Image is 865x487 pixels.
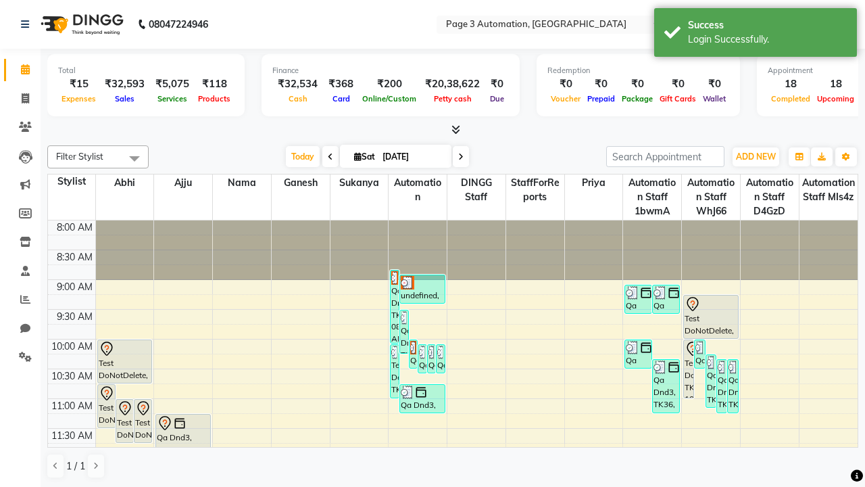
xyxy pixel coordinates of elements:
[656,76,699,92] div: ₹0
[149,5,208,43] b: 08047224946
[618,76,656,92] div: ₹0
[768,94,814,103] span: Completed
[418,345,426,373] div: Qa Dnd3, TK28, 10:05 AM-10:35 AM, Hair cut Below 12 years (Boy)
[400,310,408,353] div: Qa Dnd3, TK24, 09:30 AM-10:15 AM, Hair Cut-Men
[195,94,234,103] span: Products
[351,152,378,162] span: Sat
[154,175,212,191] span: Ajju
[150,76,195,92] div: ₹5,075
[656,94,699,103] span: Gift Cards
[584,94,618,103] span: Prepaid
[400,275,445,303] div: undefined, TK20, 08:55 AM-09:25 AM, Hair cut Below 12 years (Boy)
[54,221,95,235] div: 8:00 AM
[116,400,133,442] div: Test DoNotDelete, TK12, 11:00 AM-11:45 AM, Hair Cut-Men
[736,152,776,162] span: ADD NEW
[485,76,509,92] div: ₹0
[56,151,103,162] span: Filter Stylist
[653,285,679,313] div: Qa Dnd3, TK23, 09:05 AM-09:35 AM, Hair Cut By Expert-Men
[400,385,445,413] div: Qa Dnd3, TK37, 10:45 AM-11:15 AM, Hair cut Below 12 years (Boy)
[34,5,127,43] img: logo
[391,345,399,398] div: Test DoNotDelete, TK32, 10:05 AM-11:00 AM, Special Hair Wash- Men
[506,175,564,206] span: StaffForReports
[134,400,151,442] div: Test DoNotDelete, TK17, 11:00 AM-11:45 AM, Hair Cut-Men
[323,76,359,92] div: ₹368
[618,94,656,103] span: Package
[410,340,418,368] div: Qa Dnd3, TK27, 10:00 AM-10:30 AM, Hair cut Below 12 years (Boy)
[195,76,234,92] div: ₹118
[54,310,95,324] div: 9:30 AM
[814,94,858,103] span: Upcoming
[58,76,99,92] div: ₹15
[58,94,99,103] span: Expenses
[682,175,740,220] span: Automation Staff WhJ66
[54,280,95,294] div: 9:00 AM
[625,340,651,368] div: Qa Dnd3, TK26, 10:00 AM-10:30 AM, Hair cut Below 12 years (Boy)
[688,32,847,47] div: Login Successfully.
[768,76,814,92] div: 18
[58,65,234,76] div: Total
[688,18,847,32] div: Success
[49,399,95,413] div: 11:00 AM
[565,175,623,191] span: Priya
[99,76,150,92] div: ₹32,593
[699,94,729,103] span: Wallet
[272,65,509,76] div: Finance
[391,271,399,343] div: Qa Dnd3, TK21, 08:50 AM-10:05 AM, Hair Cut By Expert-Men,Hair Cut-Men
[623,175,681,220] span: Automation Staff 1bwmA
[684,296,738,338] div: Test DoNotDelete, TK19, 09:15 AM-10:00 AM, Hair Cut-Men
[49,429,95,443] div: 11:30 AM
[389,175,447,206] span: Automation
[814,76,858,92] div: 18
[430,94,475,103] span: Petty cash
[695,340,704,368] div: Qa Dnd3, TK25, 10:00 AM-10:30 AM, Hair cut Below 12 years (Boy)
[428,345,436,373] div: Qa Dnd3, TK29, 10:05 AM-10:35 AM, Hair cut Below 12 years (Boy)
[66,459,85,473] span: 1 / 1
[547,94,584,103] span: Voucher
[154,94,191,103] span: Services
[447,175,505,206] span: DINGG Staff
[49,369,95,384] div: 10:30 AM
[733,147,779,166] button: ADD NEW
[378,147,446,167] input: 2025-10-04
[606,146,724,167] input: Search Appointment
[54,250,95,264] div: 8:30 AM
[706,355,716,407] div: Qa Dnd3, TK33, 10:15 AM-11:10 AM, Special Hair Wash- Men
[330,175,389,191] span: Sukanya
[96,175,154,191] span: Abhi
[112,94,138,103] span: Sales
[49,340,95,354] div: 10:00 AM
[272,76,323,92] div: ₹32,534
[584,76,618,92] div: ₹0
[359,76,420,92] div: ₹200
[329,94,353,103] span: Card
[437,345,445,373] div: Qa Dnd3, TK30, 10:05 AM-10:35 AM, Hair cut Below 12 years (Boy)
[213,175,271,191] span: Nama
[653,360,679,413] div: Qa Dnd3, TK36, 10:20 AM-11:15 AM, Special Hair Wash- Men
[48,175,95,189] div: Stylist
[547,65,729,76] div: Redemption
[728,360,737,413] div: Qa Dnd3, TK35, 10:20 AM-11:15 AM, Special Hair Wash- Men
[799,175,858,206] span: Automation Staff mIs4z
[684,340,693,398] div: Test DoNotDelete, TK19, 10:00 AM-11:00 AM, Hair Cut-Women
[272,175,330,191] span: Ganesh
[98,385,115,427] div: Test DoNotDelete, TK13, 10:45 AM-11:30 AM, Hair Cut-Men
[717,360,726,413] div: Qa Dnd3, TK34, 10:20 AM-11:15 AM, Special Hair Wash- Men
[625,285,651,313] div: Qa Dnd3, TK22, 09:05 AM-09:35 AM, Hair cut Below 12 years (Boy)
[699,76,729,92] div: ₹0
[285,94,311,103] span: Cash
[741,175,799,220] span: Automation Staff D4GzD
[286,146,320,167] span: Today
[487,94,508,103] span: Due
[420,76,485,92] div: ₹20,38,622
[359,94,420,103] span: Online/Custom
[547,76,584,92] div: ₹0
[98,340,152,383] div: Test DoNotDelete, TK11, 10:00 AM-10:45 AM, Hair Cut-Men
